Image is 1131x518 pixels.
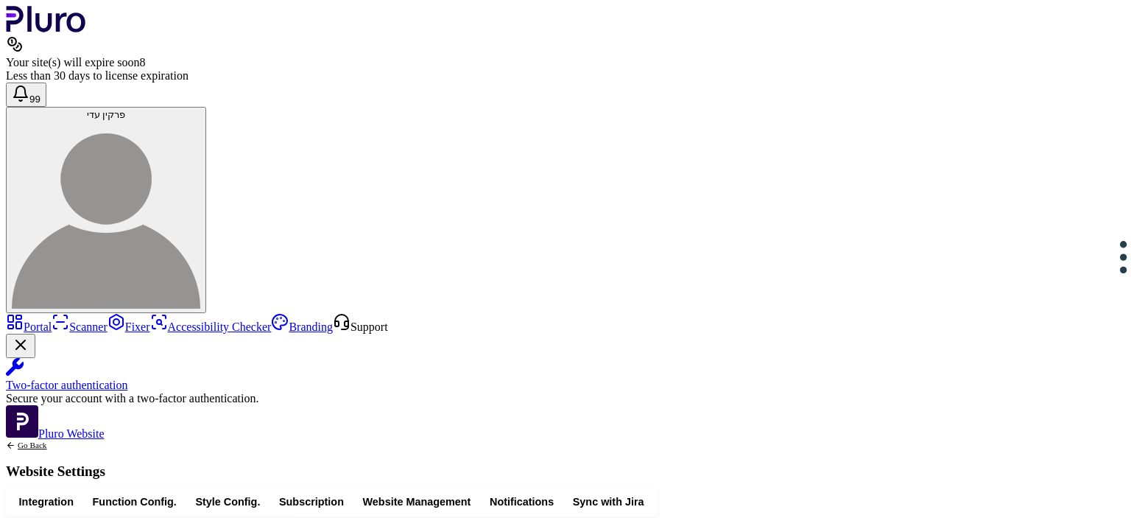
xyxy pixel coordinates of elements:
button: פרקין עדיפרקין עדי [6,107,206,313]
button: Integration [10,491,83,513]
span: 99 [29,94,40,105]
div: Secure your account with a two-factor authentication. [6,392,1125,405]
a: Scanner [52,321,108,333]
button: Style Config. [186,491,270,513]
a: Two-factor authentication [6,358,1125,392]
span: פרקין עדי [87,109,126,120]
div: Two-factor authentication [6,379,1125,392]
a: Back to previous screen [6,441,105,450]
img: פרקין עדי [12,120,200,309]
span: Notifications [490,495,554,509]
div: Your site(s) will expire soon [6,56,1125,69]
a: Open Pluro Website [6,427,105,440]
a: Accessibility Checker [150,321,272,333]
span: Integration [19,495,74,509]
h1: Website Settings [6,464,105,478]
span: 8 [139,56,145,69]
a: Open Support screen [333,321,388,333]
button: Notifications [480,491,563,513]
a: Branding [271,321,333,333]
button: Subscription [269,491,353,513]
button: Function Config. [83,491,186,513]
span: Subscription [279,495,344,509]
div: Less than 30 days to license expiration [6,69,1125,83]
button: Open notifications, you have 390 new notifications [6,83,46,107]
a: Logo [6,22,86,35]
span: Style Config. [195,495,260,509]
a: Portal [6,321,52,333]
button: Sync with Jira [563,491,653,513]
span: Website Management [363,495,471,509]
span: Function Config. [93,495,177,509]
span: Sync with Jira [573,495,644,509]
button: Website Management [353,491,480,513]
aside: Sidebar menu [6,313,1125,441]
a: Fixer [108,321,150,333]
button: Close Two-factor authentication notification [6,334,35,358]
